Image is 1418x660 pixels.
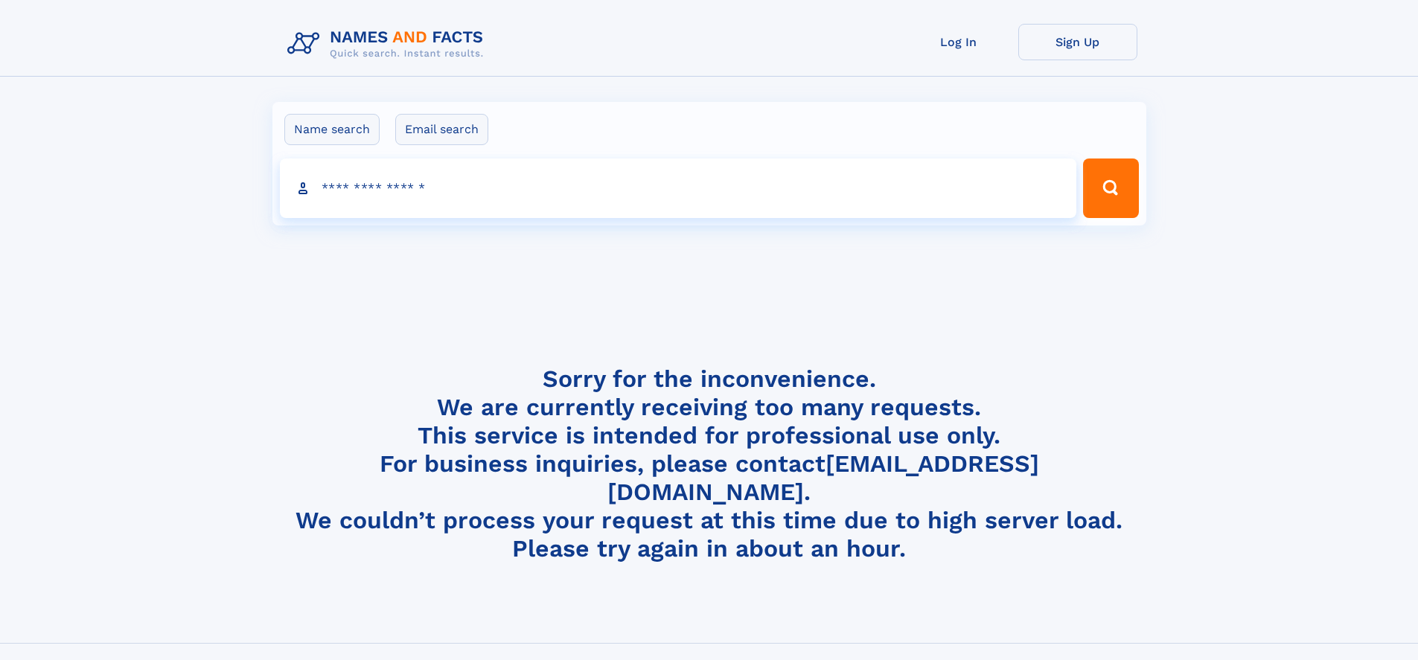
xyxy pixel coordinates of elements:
[899,24,1018,60] a: Log In
[607,449,1039,506] a: [EMAIL_ADDRESS][DOMAIN_NAME]
[284,114,380,145] label: Name search
[280,158,1077,218] input: search input
[1018,24,1137,60] a: Sign Up
[281,24,496,64] img: Logo Names and Facts
[281,365,1137,563] h4: Sorry for the inconvenience. We are currently receiving too many requests. This service is intend...
[1083,158,1138,218] button: Search Button
[395,114,488,145] label: Email search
